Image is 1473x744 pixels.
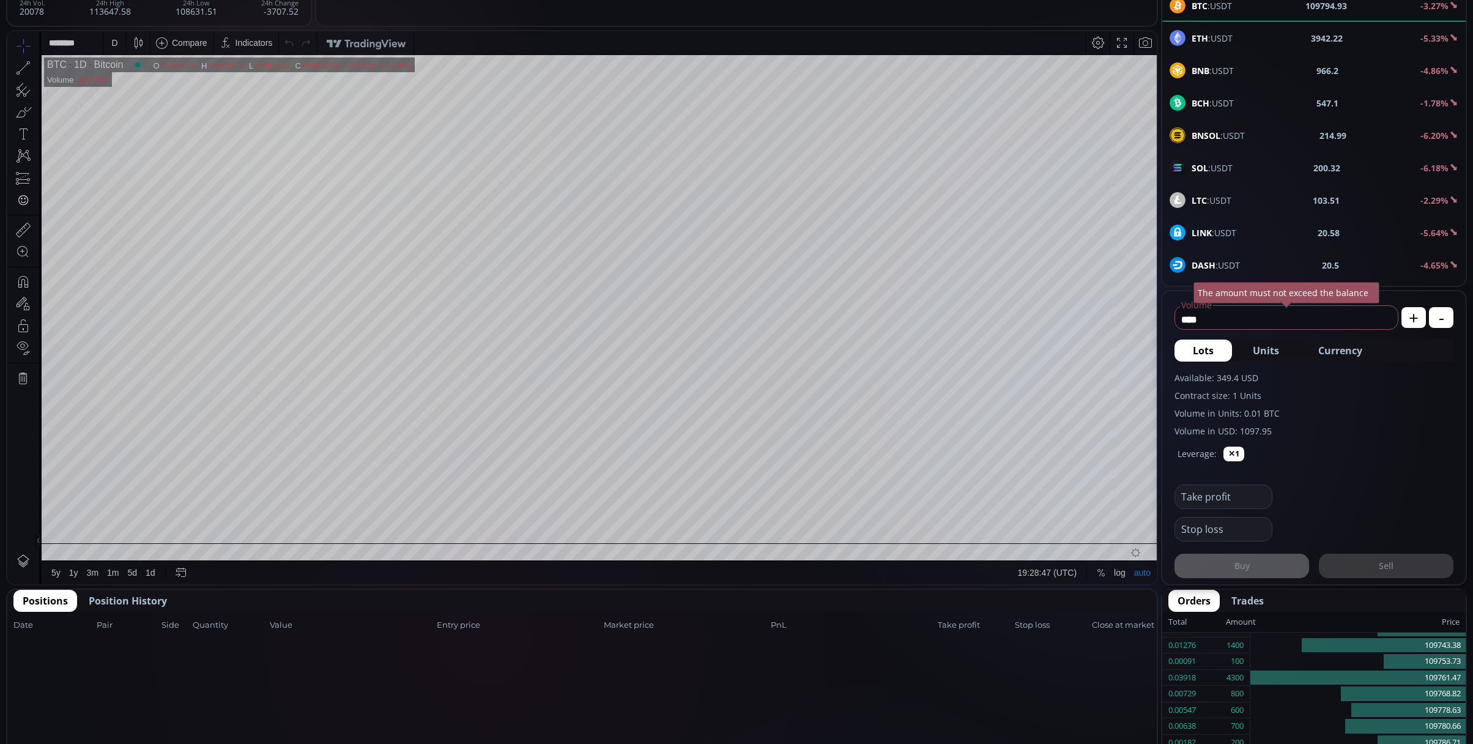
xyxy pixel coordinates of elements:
[288,30,294,39] div: C
[1250,718,1466,735] div: 109780.66
[59,28,79,39] div: 1D
[1231,702,1244,718] div: 600
[125,28,136,39] div: Market open
[1168,702,1196,718] div: 0.00547
[1250,638,1466,654] div: 109743.38
[1107,537,1118,546] div: log
[1231,653,1244,669] div: 100
[100,537,111,546] div: 1m
[62,537,71,546] div: 1y
[1192,32,1208,44] b: ETH
[1193,282,1379,303] div: The amount must not exceed the balance
[1420,259,1449,271] b: -4.65%
[1192,97,1209,109] b: BCH
[1226,638,1244,653] div: 1400
[121,537,130,546] div: 5d
[1192,227,1212,239] b: LINK
[1313,194,1340,207] b: 103.51
[40,28,59,39] div: BTC
[1174,389,1453,402] label: Contract size: 1 Units
[1231,718,1244,734] div: 700
[335,30,403,39] div: −3505.10 (−3.09%)
[294,30,332,39] div: 109801.90
[1192,130,1220,141] b: BNSOL
[1234,340,1297,362] button: Units
[1192,162,1233,174] span: :USDT
[1174,371,1453,384] label: Available: 349.4 USD
[1420,97,1449,109] b: -1.78%
[1250,653,1466,670] div: 109753.73
[1192,259,1215,271] b: DASH
[1192,162,1208,174] b: SOL
[1420,162,1449,174] b: -6.18%
[1193,343,1214,358] span: Lots
[28,501,34,518] div: Hide Drawings Toolbar
[242,30,247,39] div: L
[80,537,91,546] div: 3m
[1168,718,1196,734] div: 0.00638
[146,30,152,39] div: O
[1231,686,1244,702] div: 800
[1085,530,1102,553] div: Toggle Percentage
[1192,65,1209,76] b: BNB
[1006,530,1074,553] button: 19:28:47 (UTC)
[153,30,190,39] div: 113307.01
[13,590,77,612] button: Positions
[1174,340,1232,362] button: Lots
[1011,537,1069,546] span: 19:28:47 (UTC)
[1192,129,1245,142] span: :USDT
[771,619,934,631] span: PnL
[270,619,433,631] span: Value
[1102,530,1122,553] div: Toggle Log Scale
[165,7,200,17] div: Compare
[1178,447,1217,460] label: Leverage:
[11,163,21,175] div: 
[1192,194,1231,207] span: :USDT
[194,30,200,39] div: H
[1256,614,1460,630] div: Price
[97,619,158,631] span: Pair
[1318,343,1362,358] span: Currency
[40,44,66,53] div: Volume
[1253,343,1279,358] span: Units
[1092,619,1151,631] span: Close at market
[1231,593,1264,608] span: Trades
[1250,702,1466,719] div: 109778.63
[1192,195,1207,206] b: LTC
[1192,32,1233,45] span: :USDT
[13,619,93,631] span: Date
[1420,227,1449,239] b: -5.64%
[1420,65,1449,76] b: -4.86%
[164,530,184,553] div: Go to
[1316,97,1338,110] b: 547.1
[1318,226,1340,239] b: 20.58
[1223,447,1244,461] button: ✕1
[161,619,189,631] span: Side
[1226,614,1256,630] div: Amount
[247,30,284,39] div: 108631.51
[1420,130,1449,141] b: -6.20%
[1226,670,1244,686] div: 4300
[1250,686,1466,702] div: 109768.82
[200,30,237,39] div: 113510.23
[79,28,116,39] div: Bitcoin
[1015,619,1088,631] span: Stop loss
[44,537,53,546] div: 5y
[1168,638,1196,653] div: 0.01276
[80,590,176,612] button: Position History
[1192,259,1240,272] span: :USDT
[1178,593,1211,608] span: Orders
[604,619,767,631] span: Market price
[1174,407,1453,420] label: Volume in Units: 0.01 BTC
[1122,530,1148,553] div: Toggle Auto Scale
[1127,537,1143,546] div: auto
[1192,64,1234,77] span: :USDT
[1168,653,1196,669] div: 0.00091
[1168,670,1196,686] div: 0.03918
[193,619,266,631] span: Quantity
[89,593,167,608] span: Position History
[437,619,600,631] span: Entry price
[1313,162,1340,174] b: 200.32
[1168,590,1220,612] button: Orders
[1319,129,1346,142] b: 214.99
